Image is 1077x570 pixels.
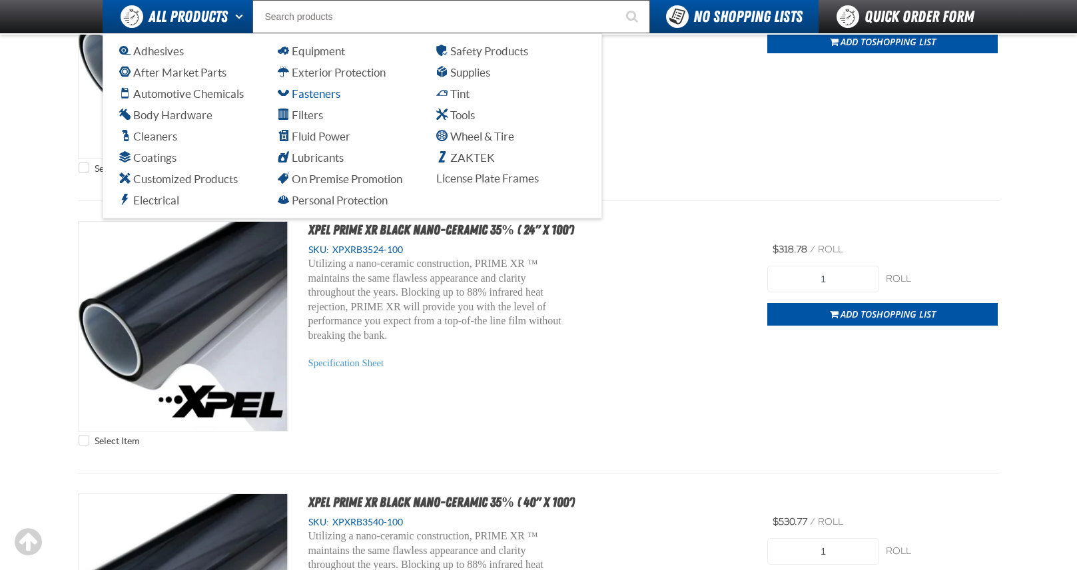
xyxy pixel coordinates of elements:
button: Add toShopping List [767,303,998,326]
input: Select Item [79,162,89,173]
span: $530.77 [773,516,807,527]
span: Fluid Power [278,130,350,142]
span: roll [818,516,843,527]
span: Wheel & Tire [436,130,514,142]
span: Body Hardware [119,109,212,121]
span: Supplies [436,66,490,79]
div: roll [886,545,998,558]
span: Add to [841,308,936,320]
input: Product Quantity [767,266,879,292]
span: Equipment [278,45,345,57]
span: After Market Parts [119,66,226,79]
span: Tools [436,109,475,121]
button: Add toShopping List [767,31,998,53]
span: ZAKTEK [436,151,495,164]
: View Details of the XPEL PRIME XR Black Nano-Ceramic 35% ( 24" x 100') [79,222,288,431]
span: Electrical [119,194,179,206]
span: Adhesives [119,45,184,57]
span: Add to [841,35,936,48]
span: roll [818,244,843,255]
a: XPEL PRIME XR Black Nano-Ceramic 35% ( 24" x 100') [308,222,574,238]
span: Automotive Chemicals [119,87,244,100]
p: Utilizing a nano-ceramic construction, PRIME XR ™ maintains the same flawless appearance and clar... [308,256,572,343]
input: Product Quantity [767,538,879,565]
span: XPXRB3524-100 [329,244,403,255]
span: Coatings [119,151,177,164]
span: Customized Products [119,172,238,185]
span: Lubricants [278,151,344,164]
div: SKU: [308,516,748,529]
span: XPXRB3540-100 [329,517,403,527]
span: / [810,516,815,527]
div: Scroll to the top [13,527,43,557]
img: XPEL PRIME XR Black Nano-Ceramic 35% ( 24" x 100') [79,222,288,431]
span: Exterior Protection [278,66,386,79]
span: On Premise Promotion [278,172,402,185]
span: $318.78 [773,244,807,255]
span: All Products [149,5,228,29]
span: / [810,244,815,255]
span: Filters [278,109,323,121]
span: Tint [436,87,470,100]
div: roll [886,273,998,286]
span: Shopping List [872,35,936,48]
span: Fasteners [278,87,340,100]
span: Cleaners [119,130,177,142]
label: Select Item [79,162,139,175]
div: SKU: [308,244,748,256]
span: Shopping List [872,308,936,320]
a: XPEL PRIME XR Black Nano-Ceramic 35% ( 40" x 100') [308,494,575,510]
label: Select Item [79,435,139,447]
span: No Shopping Lists [693,7,803,26]
a: Specification Sheet [308,358,384,368]
input: Select Item [79,435,89,445]
span: License Plate Frames [436,172,539,184]
span: Safety Products [436,45,528,57]
span: Personal Protection [278,194,388,206]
